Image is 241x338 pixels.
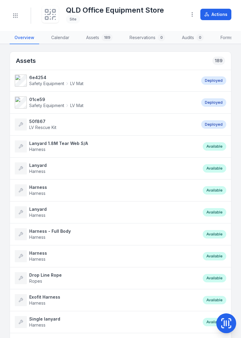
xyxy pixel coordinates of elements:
[15,228,197,240] a: Harness - Full BodyHarness
[29,213,45,218] span: Harness
[29,322,45,327] span: Harness
[15,316,197,328] a: Single lanyardHarness
[29,125,56,130] span: LV Rescue Kit
[29,118,56,124] strong: 50f867
[200,9,231,20] button: Actions
[29,81,64,87] span: Safety Equipment
[201,76,226,85] div: Deployed
[29,140,88,146] strong: Lanyard 1.8M Tear Web S/A
[29,294,60,300] strong: Exofit Harness
[29,235,45,240] span: Harness
[16,57,36,65] h2: Assets
[15,206,197,218] a: LanyardHarness
[203,142,226,151] div: Available
[10,10,21,21] button: Toggle navigation
[15,250,197,262] a: HarnessHarness
[81,32,117,44] a: Assets189
[15,294,197,306] a: Exofit HarnessHarness
[15,140,197,152] a: Lanyard 1.8M Tear Web S/AHarness
[29,75,83,81] strong: 6e4254
[203,208,226,217] div: Available
[201,98,226,107] div: Deployed
[203,274,226,282] div: Available
[29,272,62,278] strong: Drop Line Rope
[46,32,74,44] a: Calendar
[203,252,226,260] div: Available
[29,162,47,168] strong: Lanyard
[29,97,83,103] strong: 01ce59
[203,318,226,326] div: Available
[15,162,197,174] a: LanyardHarness
[125,32,170,44] a: Reservations0
[70,103,83,109] span: LV Mat
[29,147,45,152] span: Harness
[15,184,197,196] a: HarnessHarness
[203,296,226,304] div: Available
[29,250,47,256] strong: Harness
[29,184,47,190] strong: Harness
[212,57,225,65] div: 189
[158,34,165,41] div: 0
[15,272,197,284] a: Drop Line RopeRopes
[66,15,80,23] div: Site
[29,257,45,262] span: Harness
[29,278,42,284] span: Ropes
[203,186,226,195] div: Available
[29,228,71,234] strong: Harness - Full Body
[203,230,226,238] div: Available
[177,32,208,44] a: Audits0
[29,316,60,322] strong: Single lanyard
[15,75,195,87] a: 6e4254Safety EquipmentLV Mat
[29,169,45,174] span: Harness
[102,34,113,41] div: 189
[29,191,45,196] span: Harness
[29,300,45,306] span: Harness
[66,5,164,15] h1: QLD Office Equipment Store
[203,164,226,173] div: Available
[29,206,47,212] strong: Lanyard
[15,118,195,131] a: 50f867LV Rescue Kit
[15,97,195,109] a: 01ce59Safety EquipmentLV Mat
[201,120,226,129] div: Deployed
[70,81,83,87] span: LV Mat
[29,103,64,109] span: Safety Equipment
[196,34,204,41] div: 0
[10,32,39,44] a: Overview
